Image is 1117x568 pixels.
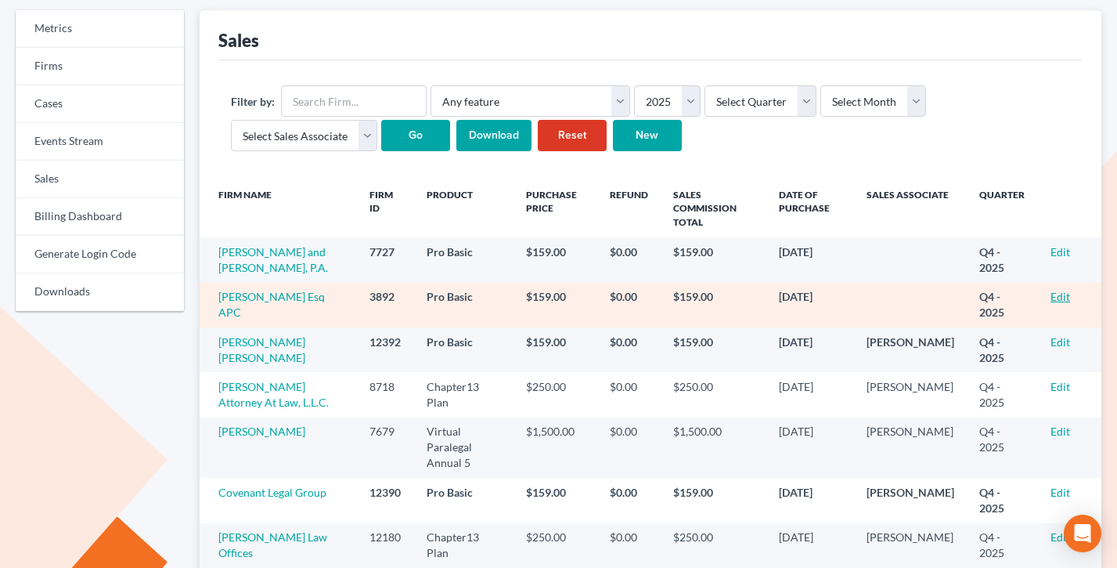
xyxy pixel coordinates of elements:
a: Events Stream [16,123,184,161]
th: Date of Purchase [766,179,854,237]
a: Metrics [16,10,184,48]
td: $0.00 [597,478,661,523]
a: Cases [16,85,184,123]
a: Edit [1050,335,1070,349]
div: Open Intercom Messenger [1064,515,1101,552]
td: $0.00 [597,418,661,478]
td: Q4 - 2025 [967,523,1038,568]
a: [PERSON_NAME] Law Offices [218,530,327,559]
td: $0.00 [597,523,661,568]
td: 12180 [357,523,414,568]
td: [DATE] [766,283,854,327]
td: $0.00 [597,237,661,282]
td: [PERSON_NAME] [854,372,967,417]
td: [PERSON_NAME] [854,478,967,523]
td: $159.00 [513,478,597,523]
td: $159.00 [661,237,766,282]
td: $159.00 [513,237,597,282]
label: Filter by: [231,93,275,110]
a: Edit [1050,486,1070,499]
a: Edit [1050,245,1070,259]
td: $250.00 [513,523,597,568]
td: Pro Basic [414,237,513,282]
input: Go [381,120,450,151]
td: Pro Basic [414,283,513,327]
td: Pro Basic [414,327,513,372]
a: Reset [538,120,607,151]
td: [PERSON_NAME] [854,327,967,372]
td: Q4 - 2025 [967,372,1038,417]
a: [PERSON_NAME] [PERSON_NAME] [218,335,305,364]
td: 12392 [357,327,414,372]
a: [PERSON_NAME] Attorney At Law, L.L.C. [218,380,329,409]
td: Q4 - 2025 [967,283,1038,327]
td: $1,500.00 [513,418,597,478]
td: Q4 - 2025 [967,327,1038,372]
td: [DATE] [766,478,854,523]
th: Purchase Price [513,179,597,237]
a: Generate Login Code [16,236,184,273]
div: Sales [218,29,259,52]
a: [PERSON_NAME] Esq APC [218,290,325,319]
td: $1,500.00 [661,418,766,478]
a: Edit [1050,290,1070,303]
td: Q4 - 2025 [967,478,1038,523]
td: 7727 [357,237,414,282]
a: Billing Dashboard [16,198,184,236]
th: Firm Name [200,179,357,237]
td: $0.00 [597,283,661,327]
td: $250.00 [661,372,766,417]
td: [DATE] [766,523,854,568]
td: Virtual Paralegal Annual 5 [414,418,513,478]
a: [PERSON_NAME] and [PERSON_NAME], P.A. [218,245,328,274]
td: $159.00 [661,478,766,523]
td: 12390 [357,478,414,523]
td: $0.00 [597,327,661,372]
th: Firm ID [357,179,414,237]
td: Chapter13 Plan [414,523,513,568]
th: Product [414,179,513,237]
input: Download [456,120,531,151]
td: $159.00 [661,283,766,327]
td: [DATE] [766,327,854,372]
td: $159.00 [513,283,597,327]
a: Edit [1050,380,1070,393]
a: Edit [1050,425,1070,438]
a: [PERSON_NAME] [218,425,305,438]
td: 7679 [357,418,414,478]
a: Firms [16,48,184,85]
td: [PERSON_NAME] [854,523,967,568]
a: Sales [16,161,184,198]
td: $250.00 [661,523,766,568]
a: Edit [1050,530,1070,544]
a: Covenant Legal Group [218,486,326,499]
td: Chapter13 Plan [414,372,513,417]
th: Sales Associate [854,179,967,237]
td: [DATE] [766,418,854,478]
td: 8718 [357,372,414,417]
td: $159.00 [513,327,597,372]
td: $250.00 [513,372,597,417]
td: 3892 [357,283,414,327]
td: $159.00 [661,327,766,372]
td: $0.00 [597,372,661,417]
input: Search Firm... [281,85,427,117]
td: Q4 - 2025 [967,237,1038,282]
td: Q4 - 2025 [967,418,1038,478]
td: [PERSON_NAME] [854,418,967,478]
th: Quarter [967,179,1038,237]
td: Pro Basic [414,478,513,523]
th: Refund [597,179,661,237]
td: [DATE] [766,372,854,417]
a: Downloads [16,273,184,311]
td: [DATE] [766,237,854,282]
a: New [613,120,682,151]
th: Sales Commission Total [661,179,766,237]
